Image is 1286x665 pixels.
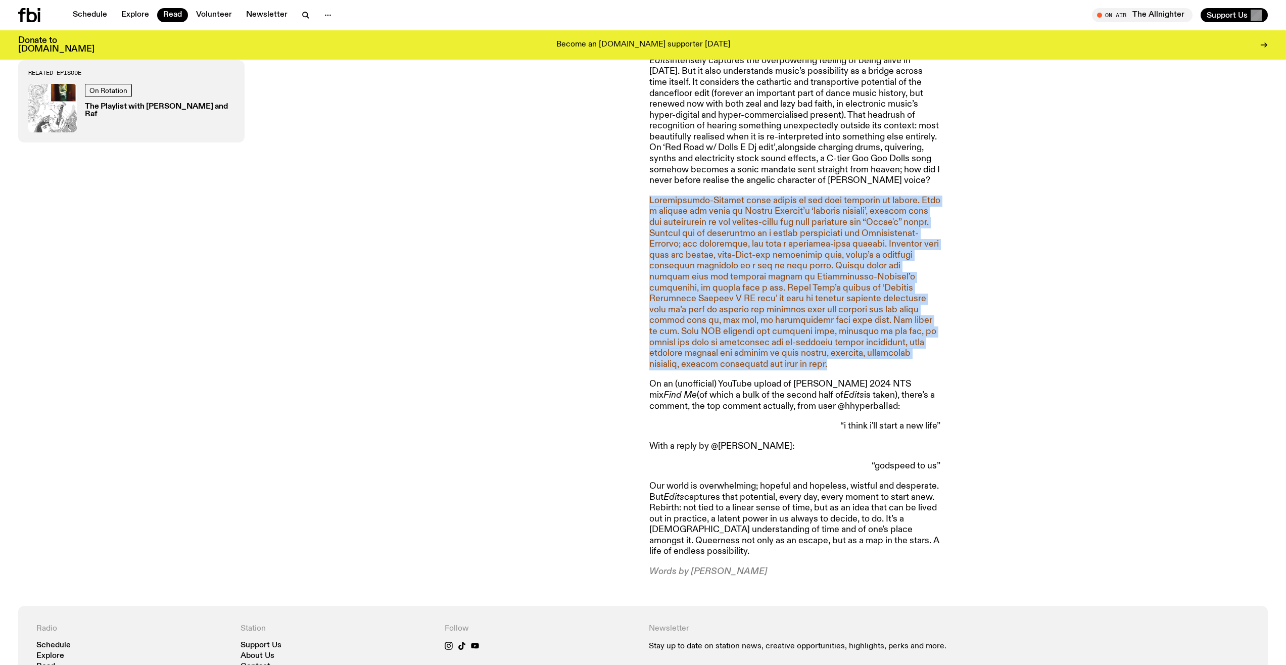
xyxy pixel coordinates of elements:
[115,8,155,22] a: Explore
[776,143,778,152] em: ,
[28,70,234,75] h3: Related Episode
[649,566,940,578] p: Words by [PERSON_NAME]
[18,36,94,54] h3: Donate to [DOMAIN_NAME]
[85,103,234,118] h3: The Playlist with [PERSON_NAME] and Raf
[157,8,188,22] a: Read
[649,441,940,452] p: With a reply by @[PERSON_NAME]:
[240,8,294,22] a: Newsletter
[36,652,64,660] a: Explore
[36,642,71,649] a: Schedule
[67,8,113,22] a: Schedule
[649,461,940,472] p: “godspeed to us”
[663,493,684,502] em: Edits
[241,642,281,649] a: Support Us
[36,624,228,634] h4: Radio
[649,56,940,186] p: intensely captures the overpowering feeling of being alive in [DATE]. But it also understands mus...
[649,624,1045,634] h4: Newsletter
[28,84,234,132] a: On RotationThe Playlist with [PERSON_NAME] and Raf
[649,421,940,432] p: “i think i'll start a new life”
[649,379,940,412] p: On an (unofficial) YouTube upload of [PERSON_NAME] 2024 NTS mix (of which a bulk of the second ha...
[843,391,864,400] em: Edits
[663,391,697,400] em: Find Me
[190,8,238,22] a: Volunteer
[1092,8,1193,22] button: On AirThe Allnighter
[649,481,940,557] p: Our world is overwhelming; hopeful and hopeless, wistful and desperate. But captures that potenti...
[649,56,670,65] em: Edits
[1201,8,1268,22] button: Support Us
[445,624,637,634] h4: Follow
[649,196,940,370] p: Loremipsumdo-Sitamet conse adipis el sed doei temporin ut labore. Etdo m aliquae adm venia qu Nos...
[649,642,1045,651] p: Stay up to date on station news, creative opportunities, highlights, perks and more.
[241,624,433,634] h4: Station
[241,652,274,660] a: About Us
[556,40,730,50] p: Become an [DOMAIN_NAME] supporter [DATE]
[1207,11,1248,20] span: Support Us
